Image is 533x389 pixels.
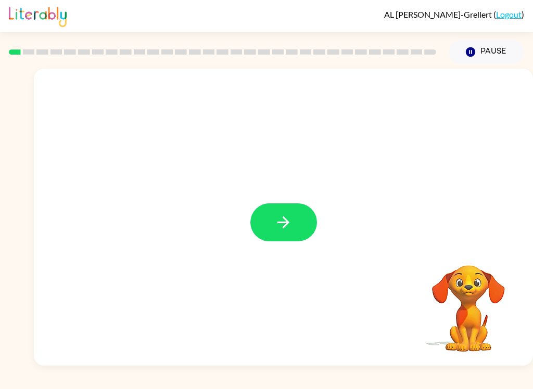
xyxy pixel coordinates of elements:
div: ( ) [384,9,524,19]
span: AL [PERSON_NAME]-Grellert [384,9,493,19]
button: Pause [449,40,524,64]
img: Literably [9,4,67,27]
a: Logout [496,9,522,19]
video: Your browser must support playing .mp4 files to use Literably. Please try using another browser. [416,249,521,353]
